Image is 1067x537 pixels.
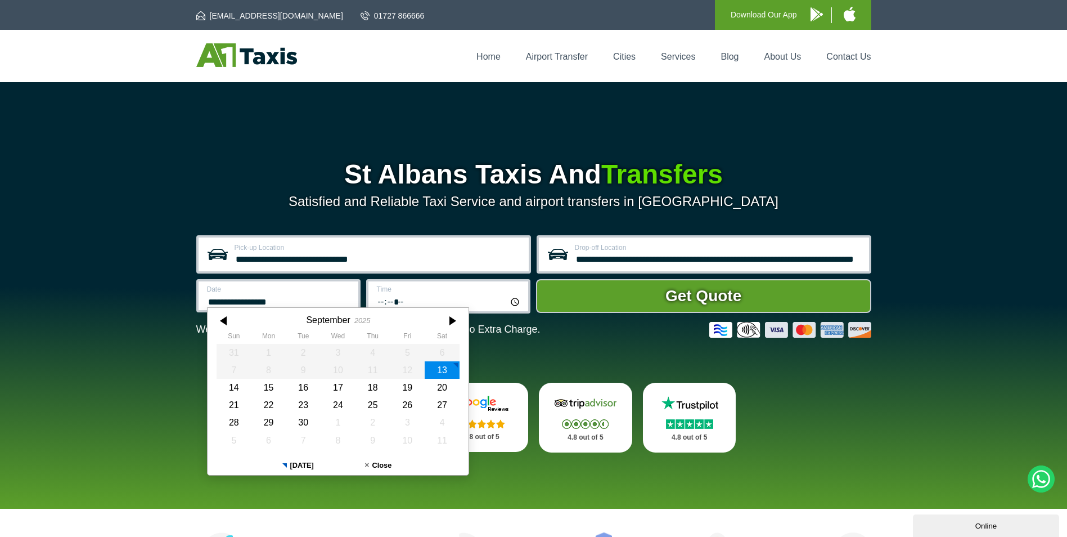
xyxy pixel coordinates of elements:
[390,332,425,343] th: Friday
[425,379,460,396] div: 20 September 2025
[321,361,355,379] div: 10 September 2025
[217,332,251,343] th: Sunday
[844,7,856,21] img: A1 Taxis iPhone App
[286,414,321,431] div: 30 September 2025
[826,52,871,61] a: Contact Us
[251,396,286,414] div: 22 September 2025
[390,432,425,449] div: 10 October 2025
[355,432,390,449] div: 09 October 2025
[286,361,321,379] div: 09 September 2025
[217,379,251,396] div: 14 September 2025
[390,361,425,379] div: 12 September 2025
[913,512,1061,537] iframe: chat widget
[526,52,588,61] a: Airport Transfer
[321,344,355,361] div: 03 September 2025
[355,396,390,414] div: 25 September 2025
[811,7,823,21] img: A1 Taxis Android App
[196,324,541,335] p: We Now Accept Card & Contactless Payment In
[458,419,505,428] img: Stars
[425,344,460,361] div: 06 September 2025
[217,414,251,431] div: 28 September 2025
[286,344,321,361] div: 02 September 2025
[251,361,286,379] div: 08 September 2025
[666,419,713,429] img: Stars
[286,332,321,343] th: Tuesday
[731,8,797,22] p: Download Our App
[656,395,723,412] img: Trustpilot
[536,279,871,313] button: Get Quote
[411,324,540,335] span: The Car at No Extra Charge.
[655,431,724,445] p: 4.8 out of 5
[217,361,251,379] div: 07 September 2025
[355,379,390,396] div: 18 September 2025
[425,361,460,379] div: 13 September 2025
[196,194,871,209] p: Satisfied and Reliable Taxi Service and airport transfers in [GEOGRAPHIC_DATA]
[764,52,802,61] a: About Us
[390,414,425,431] div: 03 October 2025
[321,396,355,414] div: 24 September 2025
[661,52,695,61] a: Services
[251,414,286,431] div: 29 September 2025
[217,344,251,361] div: 31 August 2025
[425,332,460,343] th: Saturday
[539,383,632,453] a: Tripadvisor Stars 4.8 out of 5
[551,431,620,445] p: 4.8 out of 5
[601,159,723,189] span: Transfers
[286,379,321,396] div: 16 September 2025
[355,414,390,431] div: 02 October 2025
[355,361,390,379] div: 11 September 2025
[286,396,321,414] div: 23 September 2025
[476,52,501,61] a: Home
[425,432,460,449] div: 11 October 2025
[575,244,862,251] label: Drop-off Location
[196,10,343,21] a: [EMAIL_ADDRESS][DOMAIN_NAME]
[321,432,355,449] div: 08 October 2025
[338,456,418,475] button: Close
[613,52,636,61] a: Cities
[217,432,251,449] div: 05 October 2025
[321,414,355,431] div: 01 October 2025
[709,322,871,338] img: Credit And Debit Cards
[235,244,522,251] label: Pick-up Location
[196,43,297,67] img: A1 Taxis St Albans LTD
[355,344,390,361] div: 04 September 2025
[258,456,338,475] button: [DATE]
[196,161,871,188] h1: St Albans Taxis And
[390,379,425,396] div: 19 September 2025
[321,379,355,396] div: 17 September 2025
[390,344,425,361] div: 05 September 2025
[425,396,460,414] div: 27 September 2025
[435,383,528,452] a: Google Stars 4.8 out of 5
[390,396,425,414] div: 26 September 2025
[552,395,619,412] img: Tripadvisor
[217,396,251,414] div: 21 September 2025
[251,344,286,361] div: 01 September 2025
[286,432,321,449] div: 07 October 2025
[377,286,521,293] label: Time
[251,332,286,343] th: Monday
[425,414,460,431] div: 04 October 2025
[448,395,515,412] img: Google
[251,432,286,449] div: 06 October 2025
[306,315,350,325] div: September
[251,379,286,396] div: 15 September 2025
[355,332,390,343] th: Thursday
[321,332,355,343] th: Wednesday
[207,286,352,293] label: Date
[354,316,370,325] div: 2025
[361,10,425,21] a: 01727 866666
[643,383,736,453] a: Trustpilot Stars 4.8 out of 5
[721,52,739,61] a: Blog
[447,430,516,444] p: 4.8 out of 5
[562,419,609,429] img: Stars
